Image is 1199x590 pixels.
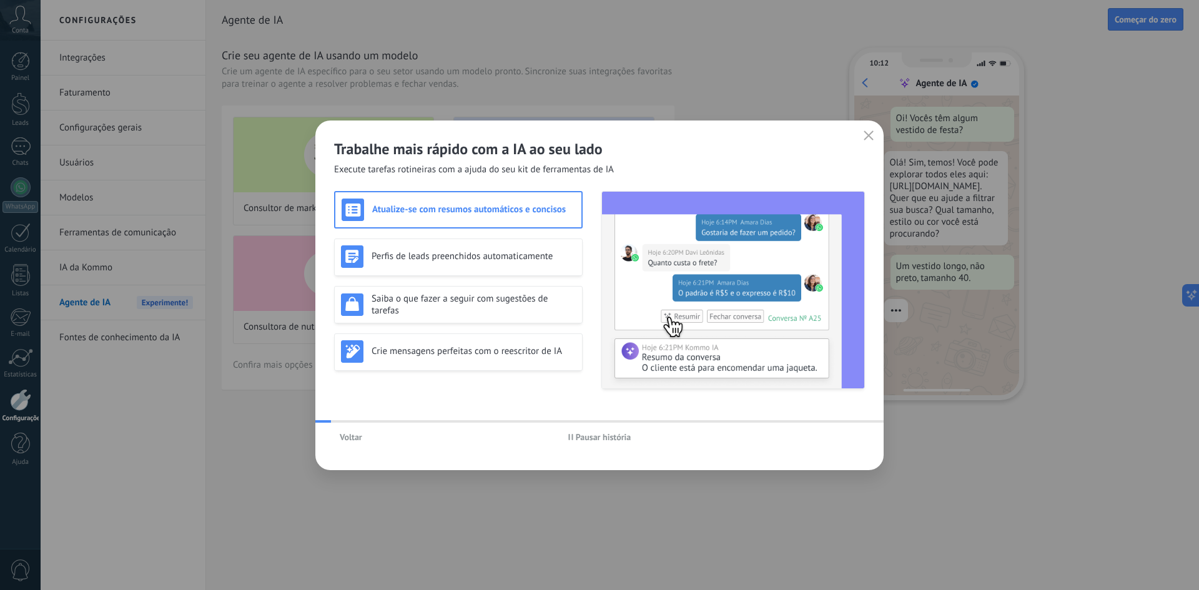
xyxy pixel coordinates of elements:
button: Voltar [334,428,368,446]
h3: Crie mensagens perfeitas com o reescritor de IA [372,345,576,357]
button: Pausar história [563,428,637,446]
span: Pausar história [576,433,631,441]
h2: Trabalhe mais rápido com a IA ao seu lado [334,139,865,159]
h3: Perfis de leads preenchidos automaticamente [372,250,576,262]
h3: Atualize-se com resumos automáticos e concisos [372,204,575,215]
h3: Saiba o que fazer a seguir com sugestões de tarefas [372,293,576,317]
span: Execute tarefas rotineiras com a ajuda do seu kit de ferramentas de IA [334,164,614,176]
span: Voltar [340,433,362,441]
